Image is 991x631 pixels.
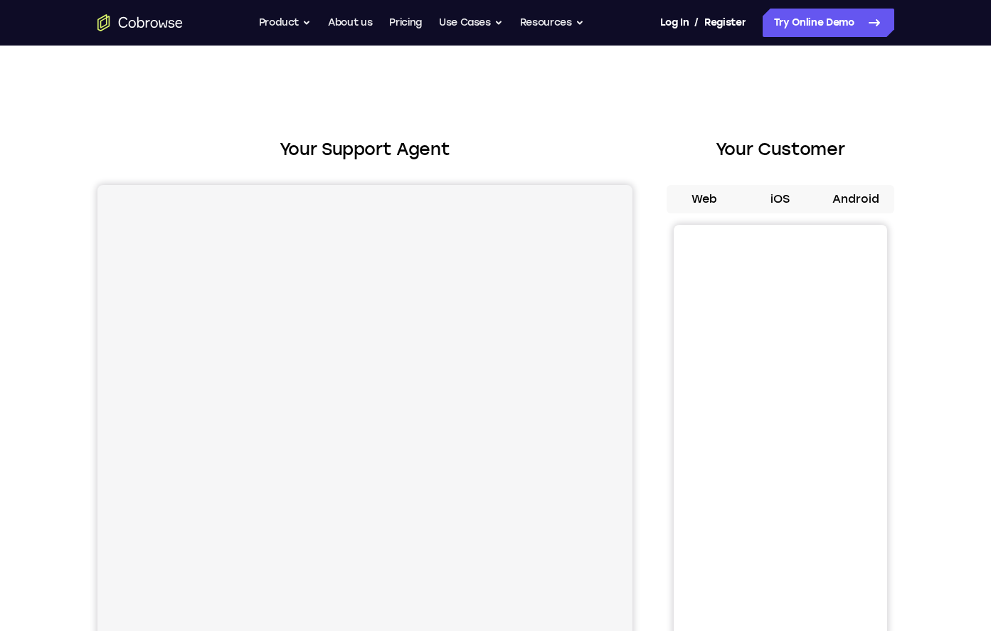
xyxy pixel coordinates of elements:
button: Use Cases [439,9,503,37]
a: Go to the home page [97,14,183,31]
button: Resources [520,9,584,37]
button: Android [818,185,894,213]
span: / [694,14,699,31]
button: Product [259,9,312,37]
a: About us [328,9,372,37]
a: Pricing [389,9,422,37]
h2: Your Customer [667,137,894,162]
a: Register [704,9,746,37]
a: Try Online Demo [763,9,894,37]
a: Log In [660,9,689,37]
h2: Your Support Agent [97,137,632,162]
button: iOS [742,185,818,213]
button: Web [667,185,743,213]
